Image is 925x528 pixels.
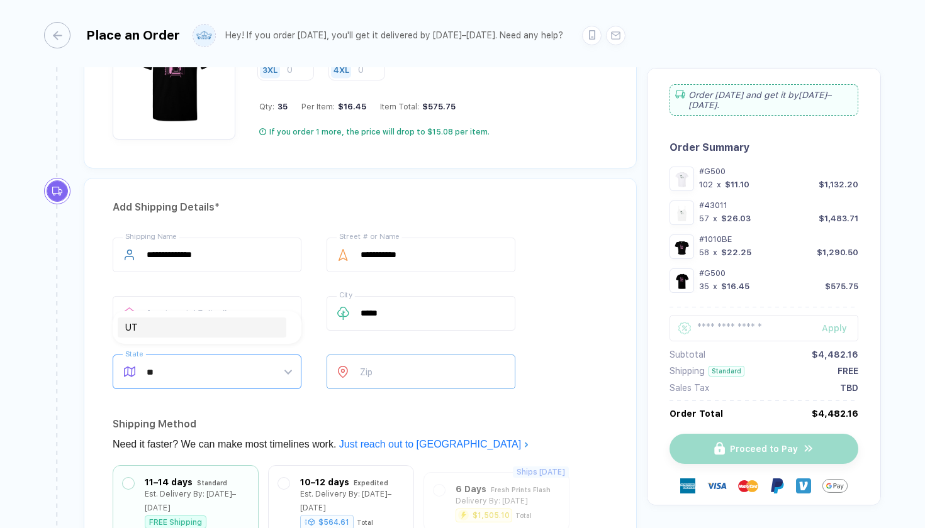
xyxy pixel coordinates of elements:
[699,234,858,244] div: #1010BE
[738,476,758,496] img: master-card
[118,317,286,338] div: UT
[670,349,705,360] div: Subtotal
[125,321,279,334] div: UT
[262,65,277,74] div: 3XL
[357,519,373,526] div: Total
[709,366,744,377] div: Standard
[721,214,751,223] div: $26.03
[334,65,349,74] div: 4XL
[699,180,713,189] div: 102
[113,197,608,217] div: Add Shipping Details
[86,28,180,43] div: Place an Order
[721,282,749,291] div: $16.45
[699,167,858,176] div: #G500
[812,349,858,360] div: $4,482.16
[300,487,404,515] div: Est. Delivery By: [DATE]–[DATE]
[819,214,858,223] div: $1,483.71
[712,214,719,223] div: x
[817,248,858,257] div: $1,290.50
[301,102,366,111] div: Per Item:
[259,102,288,111] div: Qty:
[840,383,858,393] div: TBD
[715,180,722,189] div: x
[335,102,366,111] div: $16.45
[673,204,691,222] img: 69946f86-2028-4ffe-af22-c419962bccd1_nt_front_1755826051384.jpg
[419,102,456,111] div: $575.75
[712,282,719,291] div: x
[670,409,723,419] div: Order Total
[673,238,691,256] img: 0860cc3c-ae08-4c87-897f-c83c33f314fc_nt_front_1756066697031.jpg
[673,272,691,290] img: bdc5d469-6105-4d52-815f-393781644e68_nt_front_1756066585356.jpg
[145,475,193,489] div: 11–14 days
[300,475,349,489] div: 10–12 days
[193,25,215,47] img: user profile
[269,127,490,137] div: If you order 1 more, the price will drop to $15.08 per item.
[145,487,249,515] div: Est. Delivery By: [DATE]–[DATE]
[806,315,858,341] button: Apply
[670,141,858,153] div: Order Summary
[225,30,563,41] div: Hey! If you order [DATE], you'll get it delivered by [DATE]–[DATE]. Need any help?
[699,201,858,210] div: #43011
[380,102,456,111] div: Item Total:
[680,478,695,493] img: express
[707,476,727,496] img: visa
[822,473,848,498] img: GPay
[670,84,858,116] div: Order [DATE] and get it by [DATE]–[DATE] .
[712,248,719,257] div: x
[699,268,858,278] div: #G500
[274,102,288,111] span: 35
[812,409,858,419] div: $4,482.16
[119,16,229,126] img: bdc5d469-6105-4d52-815f-393781644e68_nt_front_1756066585356.jpg
[796,478,811,493] img: Venmo
[113,414,608,434] div: Shipping Method
[721,248,751,257] div: $22.25
[825,282,858,291] div: $575.75
[113,434,608,454] div: Need it faster? We can make most timelines work.
[838,366,858,376] div: FREE
[725,180,749,189] div: $11.10
[770,478,785,493] img: Paypal
[354,476,388,490] div: Expedited
[670,383,709,393] div: Sales Tax
[197,476,227,490] div: Standard
[699,214,709,223] div: 57
[699,248,709,257] div: 58
[670,366,705,376] div: Shipping
[699,282,709,291] div: 35
[819,180,858,189] div: $1,132.20
[339,439,529,449] a: Just reach out to [GEOGRAPHIC_DATA]
[822,323,858,333] div: Apply
[673,170,691,188] img: 1a0099bc-981d-4e8f-a356-2bb97f73f832_nt_front_1753477574015.jpg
